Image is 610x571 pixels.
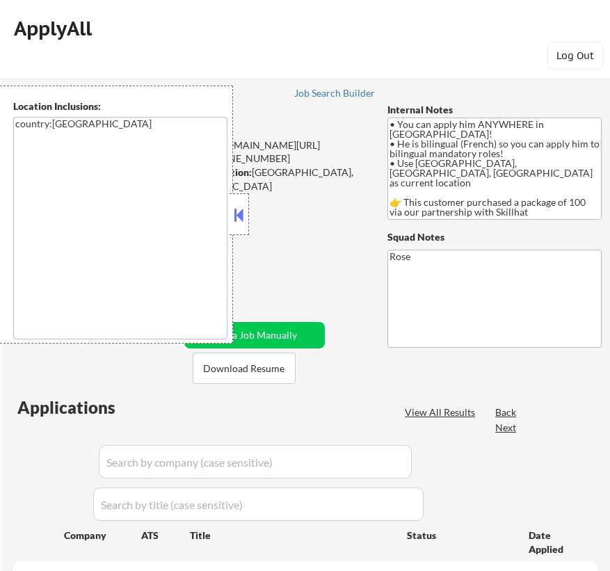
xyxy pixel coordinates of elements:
div: Date Applied [529,529,581,556]
div: ApplyAll [14,17,96,40]
div: View All Results [405,405,479,419]
input: Search by company (case sensitive) [99,445,412,478]
button: Log Out [547,42,603,70]
div: Job Search Builder [294,88,376,98]
div: Internal Notes [387,103,602,117]
div: [PHONE_NUMBER] [172,152,369,166]
input: Search by title (case sensitive) [93,488,424,521]
div: ATS [141,529,190,542]
div: Location Inclusions: [13,99,227,113]
a: Job Search Builder [294,88,376,102]
div: Next [495,421,517,435]
div: Applications [17,399,155,416]
div: Company [64,529,141,542]
div: Title [190,529,394,542]
a: [DOMAIN_NAME][URL] [216,139,320,151]
div: Back [495,405,517,419]
button: Download Resume [193,353,296,384]
div: Status [407,522,508,547]
div: [GEOGRAPHIC_DATA], [GEOGRAPHIC_DATA] [172,166,369,193]
div: Squad Notes [387,230,602,244]
button: Add a Job Manually [184,322,325,348]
